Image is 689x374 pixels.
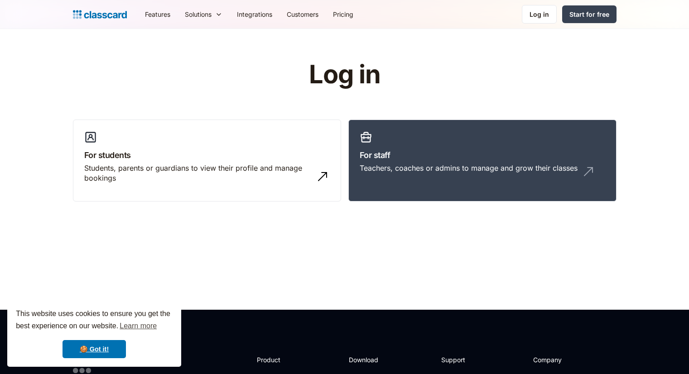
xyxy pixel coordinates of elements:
[7,300,181,367] div: cookieconsent
[279,4,326,24] a: Customers
[360,163,578,173] div: Teachers, coaches or admins to manage and grow their classes
[360,149,605,161] h3: For staff
[569,10,609,19] div: Start for free
[138,4,178,24] a: Features
[185,10,212,19] div: Solutions
[441,355,478,364] h2: Support
[533,355,593,364] h2: Company
[348,120,617,202] a: For staffTeachers, coaches or admins to manage and grow their classes
[257,355,305,364] h2: Product
[84,163,312,183] div: Students, parents or guardians to view their profile and manage bookings
[73,8,127,21] a: home
[230,4,279,24] a: Integrations
[326,4,361,24] a: Pricing
[178,4,230,24] div: Solutions
[16,308,173,333] span: This website uses cookies to ensure you get the best experience on our website.
[349,355,386,364] h2: Download
[73,120,341,202] a: For studentsStudents, parents or guardians to view their profile and manage bookings
[63,340,126,358] a: dismiss cookie message
[201,61,488,89] h1: Log in
[530,10,549,19] div: Log in
[522,5,557,24] a: Log in
[562,5,617,23] a: Start for free
[84,149,330,161] h3: For students
[118,319,158,333] a: learn more about cookies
